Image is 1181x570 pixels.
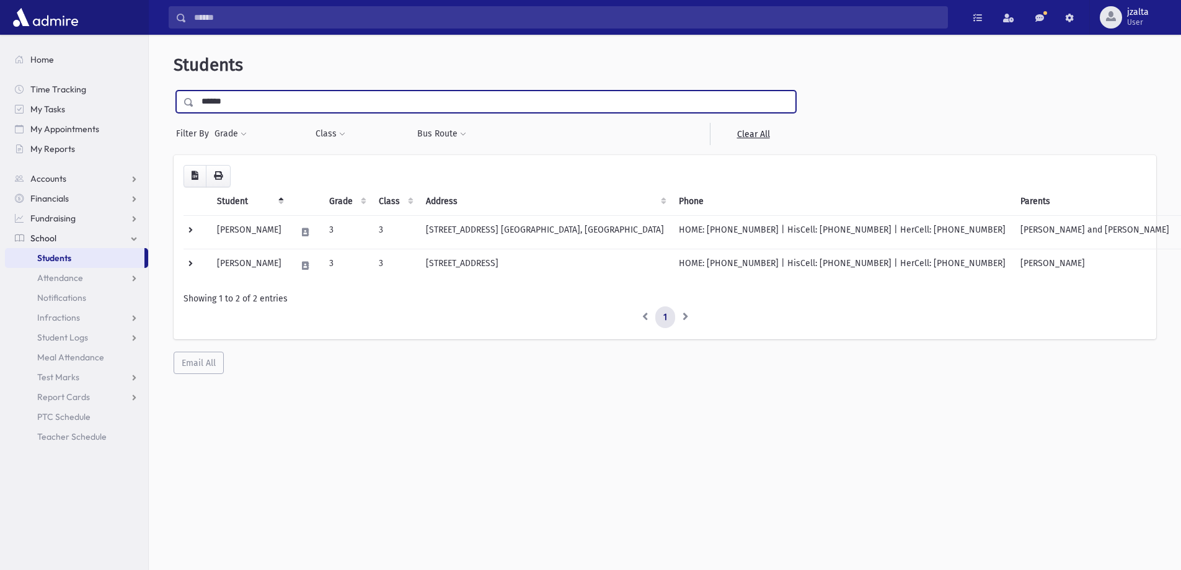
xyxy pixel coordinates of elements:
td: 3 [322,249,371,282]
div: Showing 1 to 2 of 2 entries [184,292,1146,305]
span: My Appointments [30,123,99,135]
span: School [30,233,56,244]
span: Accounts [30,173,66,184]
span: Filter By [176,127,214,140]
a: Report Cards [5,387,148,407]
button: Grade [214,123,247,145]
span: Fundraising [30,213,76,224]
span: jzalta [1127,7,1149,17]
a: Test Marks [5,367,148,387]
td: HOME: [PHONE_NUMBER] | HisCell: [PHONE_NUMBER] | HerCell: [PHONE_NUMBER] [671,215,1013,249]
span: Students [37,252,71,264]
button: CSV [184,165,206,187]
button: Print [206,165,231,187]
a: 1 [655,306,675,329]
span: Time Tracking [30,84,86,95]
th: Class: activate to sort column ascending [371,187,418,216]
td: [STREET_ADDRESS] [GEOGRAPHIC_DATA], [GEOGRAPHIC_DATA] [418,215,671,249]
a: Notifications [5,288,148,308]
span: Notifications [37,292,86,303]
a: My Reports [5,139,148,159]
a: Fundraising [5,208,148,228]
span: Student Logs [37,332,88,343]
a: Meal Attendance [5,347,148,367]
span: Infractions [37,312,80,323]
a: Home [5,50,148,69]
th: Grade: activate to sort column ascending [322,187,371,216]
span: User [1127,17,1149,27]
button: Email All [174,352,224,374]
td: [STREET_ADDRESS] [418,249,671,282]
td: 3 [322,215,371,249]
a: Students [5,248,144,268]
td: [PERSON_NAME] [1013,249,1177,282]
td: HOME: [PHONE_NUMBER] | HisCell: [PHONE_NUMBER] | HerCell: [PHONE_NUMBER] [671,249,1013,282]
a: Financials [5,189,148,208]
span: Test Marks [37,372,79,383]
th: Phone [671,187,1013,216]
span: PTC Schedule [37,411,91,422]
a: My Appointments [5,119,148,139]
td: [PERSON_NAME] [210,215,289,249]
span: Financials [30,193,69,204]
input: Search [187,6,947,29]
span: Meal Attendance [37,352,104,363]
td: 3 [371,215,418,249]
button: Bus Route [417,123,467,145]
span: My Reports [30,143,75,154]
a: Infractions [5,308,148,327]
a: My Tasks [5,99,148,119]
td: [PERSON_NAME] and [PERSON_NAME] [1013,215,1177,249]
th: Address: activate to sort column ascending [418,187,671,216]
span: Teacher Schedule [37,431,107,442]
td: 3 [371,249,418,282]
a: Time Tracking [5,79,148,99]
a: Student Logs [5,327,148,347]
a: PTC Schedule [5,407,148,427]
img: AdmirePro [10,5,81,30]
a: Clear All [710,123,796,145]
a: School [5,228,148,248]
span: Students [174,55,243,75]
td: [PERSON_NAME] [210,249,289,282]
span: My Tasks [30,104,65,115]
span: Home [30,54,54,65]
th: Student: activate to sort column descending [210,187,289,216]
span: Attendance [37,272,83,283]
a: Teacher Schedule [5,427,148,447]
th: Parents [1013,187,1177,216]
button: Class [315,123,346,145]
a: Attendance [5,268,148,288]
span: Report Cards [37,391,90,403]
a: Accounts [5,169,148,189]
